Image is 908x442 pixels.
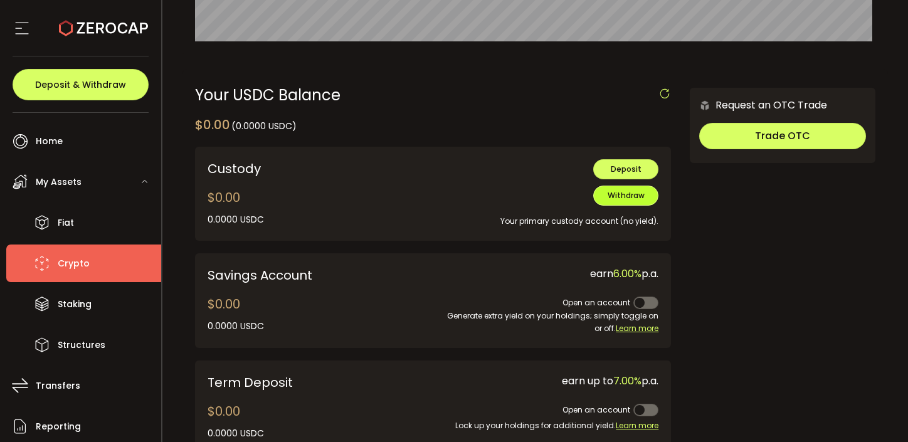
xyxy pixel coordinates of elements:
[208,320,264,333] div: 0.0000 USDC
[35,80,126,89] span: Deposit & Withdraw
[208,402,264,440] div: $0.00
[690,97,827,113] div: Request an OTC Trade
[611,164,641,174] span: Deposit
[562,297,630,308] span: Open an account
[208,295,264,333] div: $0.00
[58,255,90,273] span: Crypto
[406,419,658,432] div: Lock up your holdings for additional yield.
[195,88,672,103] div: Your USDC Balance
[36,418,81,436] span: Reporting
[562,404,630,415] span: Open an account
[590,266,658,281] span: earn p.a.
[845,382,908,442] iframe: Chat Widget
[699,123,866,149] button: Trade OTC
[208,159,388,178] div: Custody
[593,186,658,206] button: Withdraw
[406,206,658,228] div: Your primary custody account (no yield).
[208,266,424,285] div: Savings Account
[195,115,297,134] div: $0.00
[608,190,645,201] span: Withdraw
[616,323,658,334] span: Learn more
[208,213,264,226] div: 0.0000 USDC
[699,100,710,111] img: 6nGpN7MZ9FLuBP83NiajKbTRY4UzlzQtBKtCrLLspmCkSvCZHBKvY3NxgQaT5JnOQREvtQ257bXeeSTueZfAPizblJ+Fe8JwA...
[616,420,658,431] span: Learn more
[208,373,388,392] div: Term Deposit
[36,132,63,150] span: Home
[442,310,658,335] div: Generate extra yield on your holdings; simply toggle on or off.
[58,295,92,313] span: Staking
[613,374,641,388] span: 7.00%
[13,69,149,100] button: Deposit & Withdraw
[755,129,810,143] span: Trade OTC
[562,374,658,388] span: earn up to p.a.
[208,188,264,226] div: $0.00
[613,266,641,281] span: 6.00%
[36,377,80,395] span: Transfers
[593,159,658,179] button: Deposit
[58,336,105,354] span: Structures
[36,173,82,191] span: My Assets
[231,120,297,132] span: (0.0000 USDC)
[58,214,74,232] span: Fiat
[208,427,264,440] div: 0.0000 USDC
